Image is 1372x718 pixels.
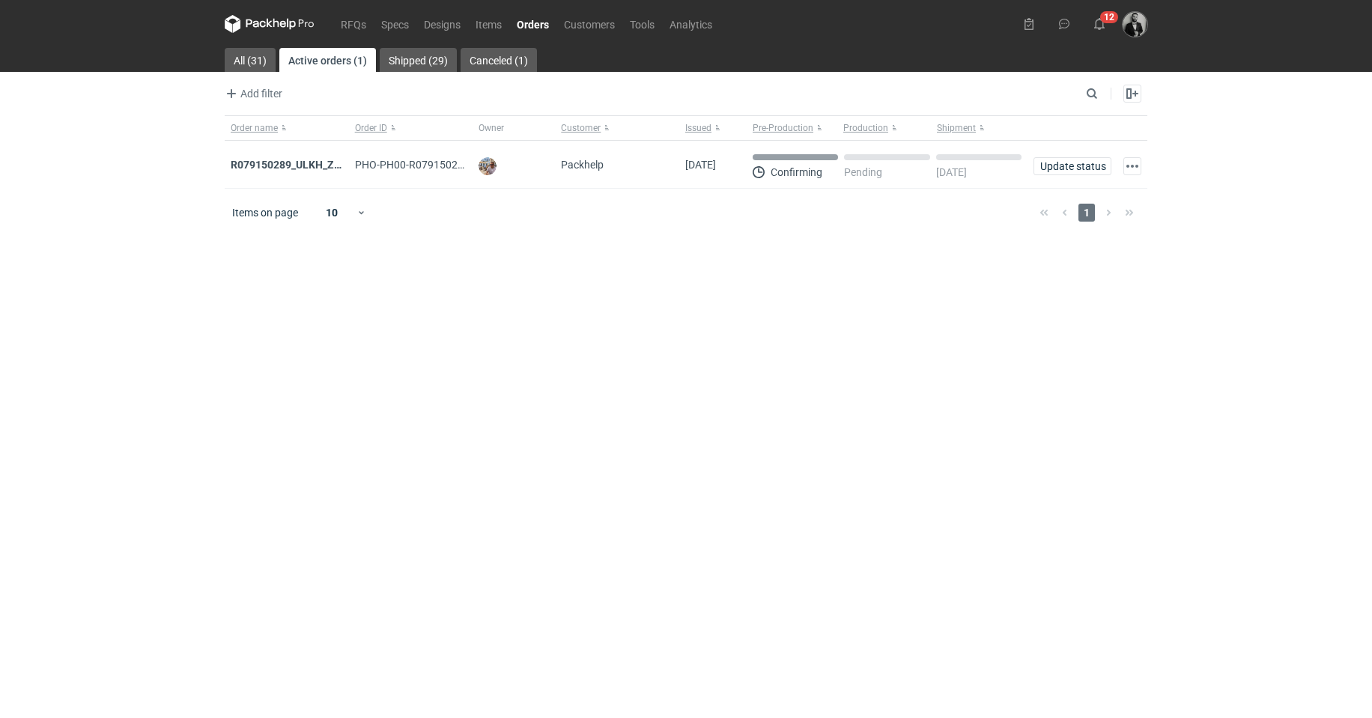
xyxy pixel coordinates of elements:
span: Items on page [232,205,298,220]
a: Analytics [662,15,720,33]
img: Michał Palasek [479,157,497,175]
button: 12 [1087,12,1111,36]
span: Customer [561,122,601,134]
p: [DATE] [936,166,967,178]
a: RFQs [333,15,374,33]
button: Order name [225,116,349,140]
a: All (31) [225,48,276,72]
span: Packhelp [561,159,604,171]
button: Update status [1033,157,1111,175]
button: Shipment [934,116,1028,140]
span: 1 [1078,204,1095,222]
a: R079150289_ULKH_ZZQH_XAOP_LGAA_SUOI_NNJF [231,159,479,171]
button: Pre-Production [747,116,840,140]
button: Customer [555,116,679,140]
div: 10 [308,202,356,223]
span: Owner [479,122,504,134]
span: Shipment [937,122,976,134]
button: Add filter [222,85,283,103]
a: Items [468,15,509,33]
a: Active orders (1) [279,48,376,72]
button: Order ID [349,116,473,140]
span: Pre-Production [753,122,813,134]
span: Order ID [355,122,387,134]
a: Shipped (29) [380,48,457,72]
a: Designs [416,15,468,33]
span: PHO-PH00-R079150289_ULKH_ZZQH_XAOP_LGAA_SUOI_NNJF [355,159,655,171]
a: Tools [622,15,662,33]
img: Dragan Čivčić [1123,12,1147,37]
svg: Packhelp Pro [225,15,315,33]
span: Issued [685,122,711,134]
span: Update status [1040,161,1105,171]
a: Orders [509,15,556,33]
button: Issued [679,116,747,140]
span: Add filter [222,85,282,103]
a: Customers [556,15,622,33]
button: Actions [1123,157,1141,175]
input: Search [1083,85,1131,103]
span: 22/08/2025 [685,159,716,171]
button: Production [840,116,934,140]
a: Specs [374,15,416,33]
p: Pending [844,166,882,178]
span: Order name [231,122,278,134]
a: Canceled (1) [461,48,537,72]
span: Production [843,122,888,134]
p: Confirming [771,166,822,178]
